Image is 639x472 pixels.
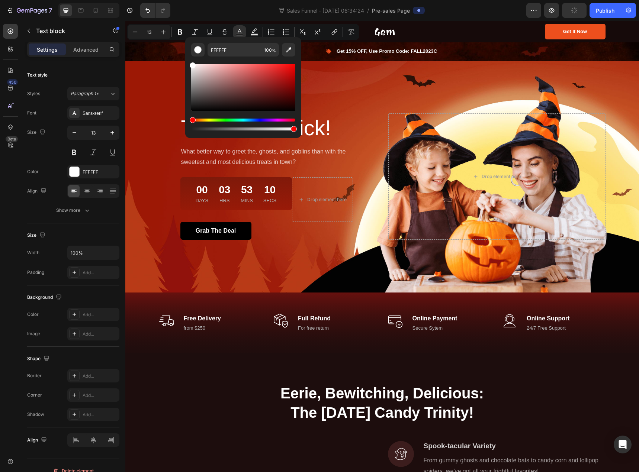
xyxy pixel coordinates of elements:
button: Publish [590,3,621,18]
div: Show more [56,207,91,214]
div: Sans-serif [83,110,118,117]
div: Beta [6,136,18,142]
div: Add... [83,269,118,276]
div: Border [27,372,42,379]
div: Image [27,330,40,337]
p: Advanced [73,46,99,54]
button: 7 [3,3,55,18]
p: Free Delivery [58,293,96,302]
div: Corner [27,392,42,398]
div: Width [27,249,39,256]
div: Styles [27,90,40,97]
div: Drop element here [356,153,396,159]
div: Add... [83,373,118,379]
div: Color [27,311,39,318]
span: / [367,7,369,14]
button: Paragraph 1* [67,87,119,100]
div: Publish [596,7,614,14]
div: Align [27,186,48,196]
p: Full Refund [173,293,205,302]
div: Font [27,110,36,116]
p: Days [70,176,83,184]
iframe: Design area [125,21,639,472]
p: Hrs [93,176,105,184]
p: Eerie, Bewitching, Delicious: The [DATE] Candy Trinity! [146,363,368,401]
div: Text style [27,72,48,78]
p: Online Support [401,293,444,302]
span: % [272,46,276,55]
div: Background [27,292,63,303]
p: Get 15% OFF, Use Promo Code: FALL2023C [211,27,312,34]
div: Padding [27,269,44,276]
div: Add... [83,411,118,418]
div: Grab The Deal [70,206,110,214]
p: Treat, Not Trick! [56,93,229,121]
div: Shadow [27,411,44,418]
div: Align [27,435,48,445]
div: Editor contextual toolbar [127,24,359,40]
span: Paragraph 1* [71,90,99,97]
p: Spook-tacular Variety [298,421,479,430]
div: Size [27,127,47,138]
p: Settings [37,46,58,54]
p: Secs [138,176,151,184]
button: Grab The Deal [55,201,126,219]
div: Hue [191,119,295,122]
p: Secure Sytem [287,304,332,311]
p: from $250 [58,304,96,311]
p: From gummy ghosts and chocolate bats to candy corn and lollipop spiders, we've got all your frigh... [298,434,479,456]
div: Add... [83,331,118,337]
div: Shape [27,354,51,364]
button: Show more [27,204,119,217]
p: 7 [49,6,52,15]
p: Text block [36,26,99,35]
div: Add... [83,311,118,318]
div: Color [27,168,39,175]
div: Open Intercom Messenger [614,436,632,453]
p: Online Payment [287,293,332,302]
p: Mins [115,176,128,184]
span: Pre-sales Page [372,7,410,14]
input: E.g FFFFFF [208,43,261,56]
input: Auto [68,246,119,259]
div: Size [27,230,47,240]
p: 24/7 Free Support [401,304,444,311]
div: 53 [115,162,128,176]
div: 03 [93,162,105,176]
div: Drop element here [182,176,221,182]
div: 450 [7,79,18,85]
div: 10 [138,162,151,176]
div: FFFFFF [83,169,118,175]
p: What better way to greet the, ghosts, and goblins than with the sweetest and most delicious treat... [56,126,229,147]
div: 00 [70,162,83,176]
div: Undo/Redo [140,3,170,18]
div: Add... [83,392,118,399]
p: For free return [173,304,205,311]
span: Sales Funnel - [DATE] 06:34:24 [285,7,366,14]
